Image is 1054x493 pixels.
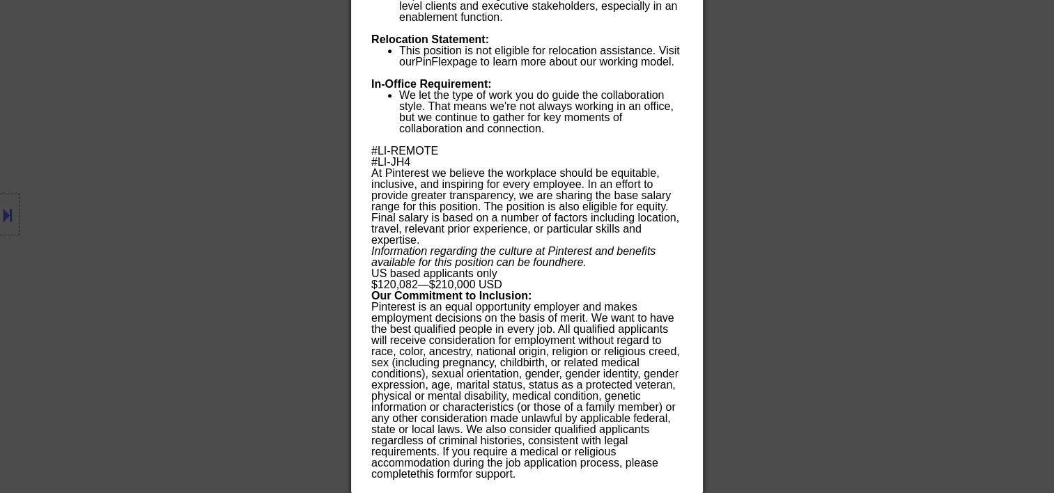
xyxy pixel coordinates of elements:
[371,279,418,290] span: $120,082
[399,45,682,68] li: This position is not eligible for relocation assistance. Visit our page to learn more about our w...
[371,78,491,90] strong: In-Office Requirement:
[371,33,489,45] strong: Relocation Statement:
[371,302,682,491] div: Pinterest is an equal opportunity employer and makes employment decisions on the basis of merit. ...
[417,468,459,480] a: this form
[371,268,682,279] div: US based applicants only
[415,56,452,68] a: PinFlex
[371,157,682,168] p: #LI-JH4
[561,256,583,268] a: here
[371,146,682,157] p: #LI-REMOTE
[418,279,429,290] span: —
[371,245,656,268] span: Information regarding the culture at Pinterest and benefits available for this position can be fo...
[429,279,502,290] span: $210,000 USD
[371,168,682,246] p: At Pinterest we believe the workplace should be equitable, inclusive, and inspiring for every emp...
[371,290,532,302] strong: Our Commitment to Inclusion:
[399,90,682,134] li: We let the type of work you do guide the collaboration style. That means we're not always working...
